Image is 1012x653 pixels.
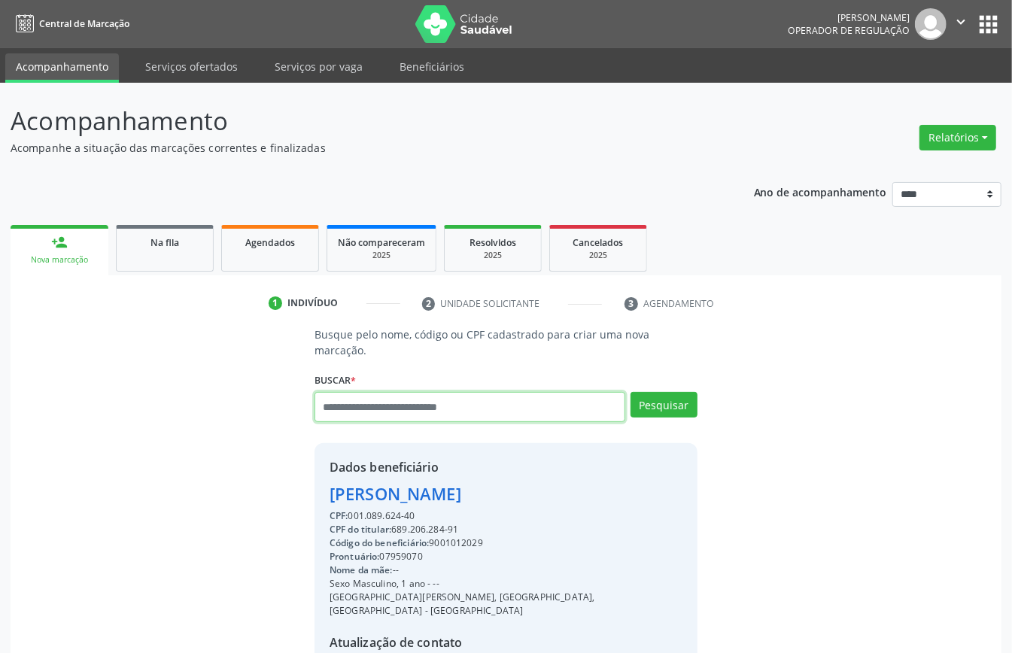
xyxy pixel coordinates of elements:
[330,550,380,563] span: Prontuário:
[947,8,975,40] button: 
[631,392,697,418] button: Pesquisar
[919,125,996,150] button: Relatórios
[287,296,338,310] div: Indivíduo
[5,53,119,83] a: Acompanhamento
[330,536,429,549] span: Código do beneficiário:
[953,14,969,30] i: 
[330,509,682,523] div: 001.089.624-40
[754,182,887,201] p: Ano de acompanhamento
[51,234,68,251] div: person_add
[135,53,248,80] a: Serviços ofertados
[573,236,624,249] span: Cancelados
[330,458,682,476] div: Dados beneficiário
[315,326,697,358] p: Busque pelo nome, código ou CPF cadastrado para criar uma nova marcação.
[455,250,530,261] div: 2025
[330,563,393,576] span: Nome da mãe:
[330,633,682,651] div: Atualização de contato
[330,481,682,506] div: [PERSON_NAME]
[338,250,425,261] div: 2025
[915,8,947,40] img: img
[561,250,636,261] div: 2025
[788,24,910,37] span: Operador de regulação
[11,11,129,36] a: Central de Marcação
[21,254,98,266] div: Nova marcação
[11,140,704,156] p: Acompanhe a situação das marcações correntes e finalizadas
[269,296,282,310] div: 1
[245,236,295,249] span: Agendados
[150,236,179,249] span: Na fila
[330,523,391,536] span: CPF do titular:
[264,53,373,80] a: Serviços por vaga
[11,102,704,140] p: Acompanhamento
[389,53,475,80] a: Beneficiários
[330,509,348,522] span: CPF:
[330,550,682,563] div: 07959070
[330,577,682,591] div: Sexo Masculino, 1 ano - --
[39,17,129,30] span: Central de Marcação
[470,236,516,249] span: Resolvidos
[975,11,1001,38] button: apps
[788,11,910,24] div: [PERSON_NAME]
[330,563,682,577] div: --
[338,236,425,249] span: Não compareceram
[330,536,682,550] div: 9001012029
[330,591,682,618] div: [GEOGRAPHIC_DATA][PERSON_NAME], [GEOGRAPHIC_DATA], [GEOGRAPHIC_DATA] - [GEOGRAPHIC_DATA]
[330,523,682,536] div: 689.206.284-91
[315,369,356,392] label: Buscar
